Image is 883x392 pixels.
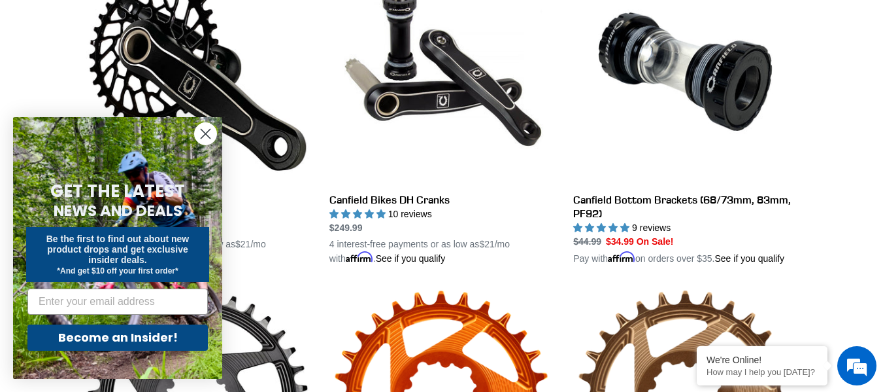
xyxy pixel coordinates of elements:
[27,325,208,351] button: Become an Insider!
[54,200,182,221] span: NEWS AND DEALS
[214,7,246,38] div: Minimize live chat window
[14,72,34,92] div: Navigation go back
[7,257,249,302] textarea: Type your message and hit 'Enter'
[194,122,217,145] button: Close dialog
[57,266,178,276] span: *And get $10 off your first order*
[27,289,208,315] input: Enter your email address
[76,115,180,247] span: We're online!
[88,73,239,90] div: Chat with us now
[707,367,818,377] p: How may I help you today?
[707,355,818,365] div: We're Online!
[46,234,190,265] span: Be the first to find out about new product drops and get exclusive insider deals.
[42,65,75,98] img: d_696896380_company_1647369064580_696896380
[50,179,185,203] span: GET THE LATEST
